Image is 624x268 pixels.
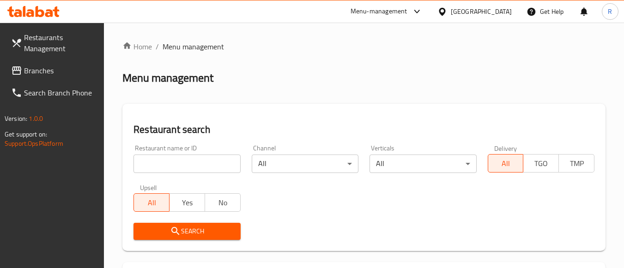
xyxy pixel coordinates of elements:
span: Restaurants Management [24,32,97,54]
button: All [488,154,524,173]
div: All [370,155,476,173]
span: 1.0.0 [29,113,43,125]
nav: breadcrumb [122,41,606,52]
button: Search [133,223,240,240]
span: All [492,157,520,170]
label: Delivery [494,145,517,151]
div: [GEOGRAPHIC_DATA] [451,6,512,17]
span: All [138,196,166,209]
span: R [608,6,612,17]
label: Upsell [140,184,157,191]
div: Menu-management [351,6,407,17]
span: TGO [527,157,555,170]
span: Search [141,226,233,237]
input: Search for restaurant name or ID.. [133,155,240,173]
a: Branches [4,60,104,82]
span: Get support on: [5,128,47,140]
div: All [252,155,358,173]
span: Search Branch Phone [24,87,97,98]
h2: Restaurant search [133,123,594,137]
span: No [209,196,237,209]
button: No [205,193,241,212]
button: Yes [169,193,205,212]
button: All [133,193,170,212]
a: Home [122,41,152,52]
a: Restaurants Management [4,26,104,60]
span: Menu management [163,41,224,52]
button: TGO [523,154,559,173]
a: Support.OpsPlatform [5,137,63,149]
li: / [156,41,159,52]
a: Search Branch Phone [4,82,104,104]
button: TMP [558,154,594,173]
h2: Menu management [122,71,213,85]
span: Yes [173,196,201,209]
span: TMP [563,157,591,170]
span: Version: [5,113,27,125]
span: Branches [24,65,97,76]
